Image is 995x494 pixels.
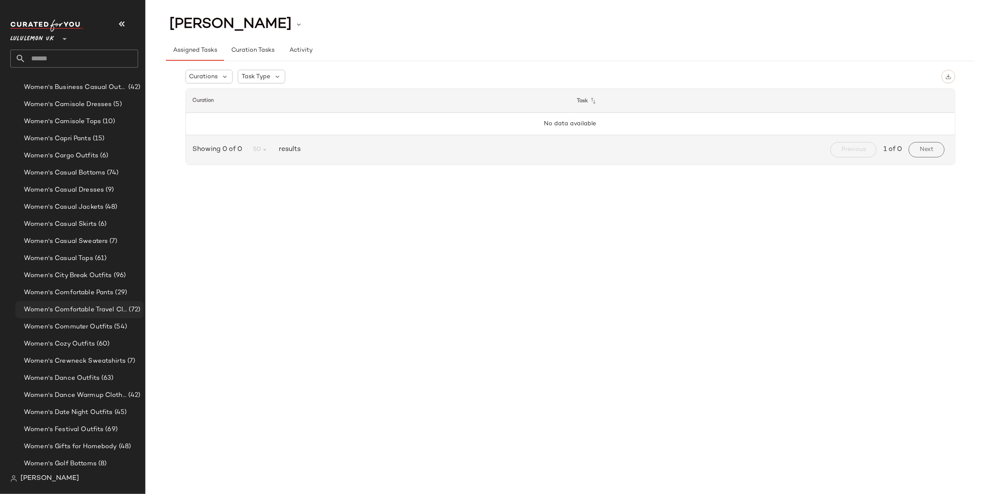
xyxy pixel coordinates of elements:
[24,237,108,246] span: Women's Casual Sweaters
[100,373,114,383] span: (63)
[909,142,944,157] button: Next
[108,237,117,246] span: (7)
[101,117,115,127] span: (10)
[24,185,104,195] span: Women's Casual Dresses
[186,89,570,113] th: Curation
[289,47,313,54] span: Activity
[113,408,127,417] span: (45)
[24,168,105,178] span: Women's Casual Bottoms
[945,74,951,80] img: svg%3e
[24,288,114,298] span: Women's Comfortable Pants
[570,89,955,113] th: Task
[126,356,135,366] span: (7)
[112,322,127,332] span: (54)
[919,146,933,153] span: Next
[97,459,106,469] span: (8)
[21,473,79,484] span: [PERSON_NAME]
[127,83,140,92] span: (42)
[112,100,121,109] span: (5)
[169,16,292,33] span: [PERSON_NAME]
[24,322,112,332] span: Women's Commuter Outfits
[117,442,131,452] span: (48)
[24,373,100,383] span: Women's Dance Outfits
[24,305,127,315] span: Women's Comfortable Travel Clothes
[24,408,113,417] span: Women's Date Night Outfits
[105,168,119,178] span: (74)
[24,356,126,366] span: Women's Crewneck Sweatshirts
[24,117,101,127] span: Women's Camisole Tops
[10,475,17,482] img: svg%3e
[93,254,107,263] span: (61)
[24,254,93,263] span: Women's Casual Tops
[24,202,103,212] span: Women's Casual Jackets
[173,47,217,54] span: Assigned Tasks
[883,145,902,155] span: 1 of 0
[24,390,127,400] span: Women's Dance Warmup Clothes
[10,20,83,32] img: cfy_white_logo.C9jOOHJF.svg
[24,151,98,161] span: Women's Cargo Outfits
[91,134,105,144] span: (15)
[275,145,301,155] span: results
[231,47,275,54] span: Curation Tasks
[114,288,127,298] span: (29)
[193,145,246,155] span: Showing 0 of 0
[112,271,126,281] span: (96)
[24,83,127,92] span: Women's Business Casual Outfits
[24,425,103,435] span: Women's Festival Outfits
[186,113,955,135] td: No data available
[24,442,117,452] span: Women's Gifts for Homebody
[189,72,218,81] span: Curations
[104,185,114,195] span: (9)
[127,390,140,400] span: (42)
[97,219,106,229] span: (6)
[24,271,112,281] span: Women's City Break Outfits
[24,339,95,349] span: Women's Cozy Outfits
[24,219,97,229] span: Women's Casual Skirts
[24,100,112,109] span: Women's Camisole Dresses
[24,459,97,469] span: Women's Golf Bottoms
[98,151,108,161] span: (6)
[24,134,91,144] span: Women's Capri Pants
[103,425,118,435] span: (69)
[95,339,110,349] span: (60)
[127,305,140,315] span: (72)
[242,72,270,81] span: Task Type
[10,29,54,44] span: Lululemon UK
[103,202,118,212] span: (48)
